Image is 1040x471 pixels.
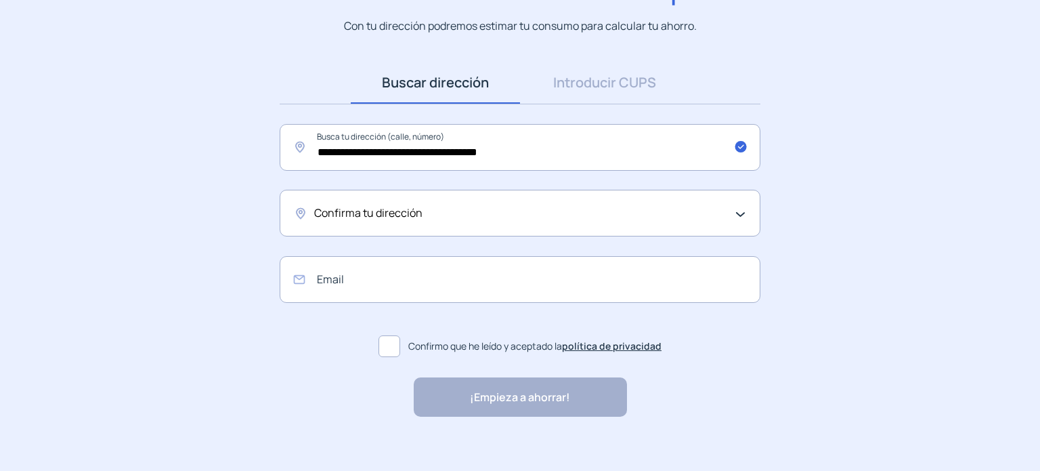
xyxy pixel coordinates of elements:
[520,62,689,104] a: Introducir CUPS
[351,62,520,104] a: Buscar dirección
[562,340,662,352] a: política de privacidad
[408,339,662,354] span: Confirmo que he leído y aceptado la
[314,205,422,222] span: Confirma tu dirección
[344,18,697,35] p: Con tu dirección podremos estimar tu consumo para calcular tu ahorro.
